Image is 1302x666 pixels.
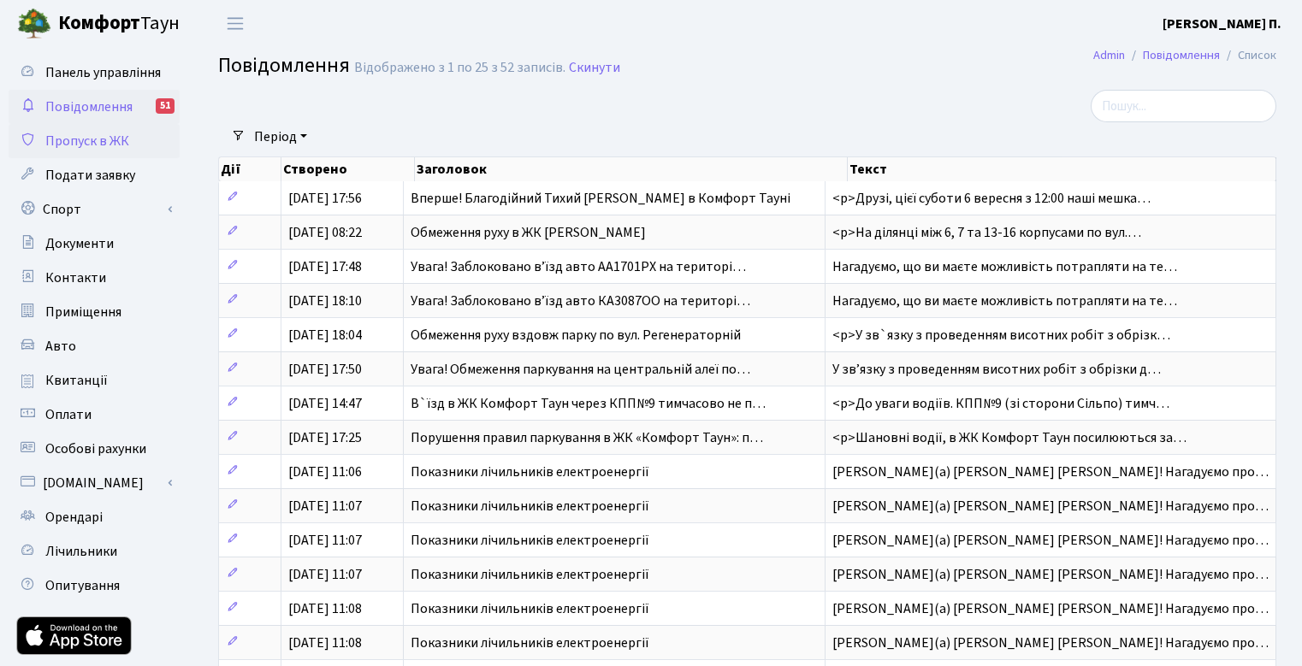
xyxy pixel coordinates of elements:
span: Квитанції [45,371,108,390]
span: <p>До уваги водіїв. КПП№9 (зі сторони Сільпо) тимч… [832,394,1169,413]
span: [PERSON_NAME](а) [PERSON_NAME] [PERSON_NAME]! Нагадуємо про… [832,531,1269,550]
span: <p>Друзі, цієї суботи 6 вересня з 12:00 наші мешка… [832,189,1151,208]
span: Орендарі [45,508,103,527]
span: Увага! Заблоковано вʼїзд авто КА3087ОО на територі… [411,292,750,310]
span: Показники лічильників електроенергії [411,634,649,652]
span: Лічильники [45,542,117,561]
a: Документи [9,227,180,261]
th: Створено [281,157,416,181]
span: [PERSON_NAME](а) [PERSON_NAME] [PERSON_NAME]! Нагадуємо про… [832,463,1269,481]
div: Відображено з 1 по 25 з 52 записів. [354,60,565,76]
a: Повідомлення51 [9,90,180,124]
span: Опитування [45,576,120,595]
span: [DATE] 11:07 [288,565,362,584]
span: Показники лічильників електроенергії [411,599,649,618]
a: Пропуск в ЖК [9,124,180,158]
a: Опитування [9,569,180,603]
span: [DATE] 14:47 [288,394,362,413]
a: Повідомлення [1143,46,1220,64]
img: logo.png [17,7,51,41]
span: Обмеження руху в ЖК [PERSON_NAME] [411,223,646,242]
th: Дії [219,157,281,181]
span: Оплати [45,405,92,424]
span: Документи [45,234,114,253]
span: Увага! Обмеження паркування на центральній алеї по… [411,360,750,379]
li: Список [1220,46,1276,65]
span: В`їзд в ЖК Комфорт Таун через КПП№9 тимчасово не п… [411,394,766,413]
nav: breadcrumb [1068,38,1302,74]
a: Особові рахунки [9,432,180,466]
b: [PERSON_NAME] П. [1163,15,1281,33]
a: Панель управління [9,56,180,90]
span: Таун [58,9,180,38]
span: [DATE] 17:56 [288,189,362,208]
span: Показники лічильників електроенергії [411,497,649,516]
span: Повідомлення [45,97,133,116]
a: Admin [1093,46,1125,64]
span: [DATE] 18:10 [288,292,362,310]
span: Показники лічильників електроенергії [411,463,649,481]
span: Повідомлення [218,50,350,80]
b: Комфорт [58,9,140,37]
span: Порушення правил паркування в ЖК «Комфорт Таун»: п… [411,428,763,447]
span: Обмеження руху вздовж парку по вул. Регенераторній [411,326,741,345]
span: Увага! Заблоковано вʼїзд авто АА1701РХ на територі… [411,257,746,276]
a: Подати заявку [9,158,180,192]
span: [DATE] 11:06 [288,463,362,481]
span: [PERSON_NAME](а) [PERSON_NAME] [PERSON_NAME]! Нагадуємо про… [832,497,1269,516]
input: Пошук... [1091,90,1276,122]
span: Панель управління [45,63,161,82]
a: Оплати [9,398,180,432]
a: [DOMAIN_NAME] [9,466,180,500]
span: <p>На ділянці між 6, 7 та 13-16 корпусами по вул.… [832,223,1141,242]
span: <p>Шановні водії, в ЖК Комфорт Таун посилюються за… [832,428,1187,447]
span: <p>У зв`язку з проведенням висотних робіт з обрізк… [832,326,1170,345]
span: [DATE] 17:48 [288,257,362,276]
span: Показники лічильників електроенергії [411,565,649,584]
th: Заголовок [415,157,847,181]
span: [DATE] 11:07 [288,531,362,550]
span: [DATE] 11:07 [288,497,362,516]
a: Скинути [569,60,620,76]
span: Показники лічильників електроенергії [411,531,649,550]
span: Приміщення [45,303,121,321]
span: Пропуск в ЖК [45,132,129,150]
span: [DATE] 11:08 [288,599,362,618]
span: [PERSON_NAME](а) [PERSON_NAME] [PERSON_NAME]! Нагадуємо про… [832,634,1269,652]
a: Квитанції [9,363,180,398]
a: Орендарі [9,500,180,534]
span: Особові рахунки [45,439,146,458]
span: Вперше! Благодійний Тихий [PERSON_NAME] в Комфорт Тауні [411,189,790,208]
a: Авто [9,329,180,363]
span: Авто [45,337,76,356]
button: Переключити навігацію [214,9,257,38]
span: Контакти [45,268,106,287]
span: [DATE] 18:04 [288,326,362,345]
a: Контакти [9,261,180,295]
span: Нагадуємо, що ви маєте можливість потрапляти на те… [832,292,1177,310]
th: Текст [848,157,1276,181]
span: [DATE] 08:22 [288,223,362,242]
a: Приміщення [9,295,180,329]
div: 51 [156,98,175,114]
span: [DATE] 11:08 [288,634,362,652]
a: [PERSON_NAME] П. [1163,14,1281,34]
span: [PERSON_NAME](а) [PERSON_NAME] [PERSON_NAME]! Нагадуємо про… [832,599,1269,618]
a: Період [247,122,314,151]
a: Спорт [9,192,180,227]
span: У звʼязку з проведенням висотних робіт з обрізки д… [832,360,1161,379]
span: [DATE] 17:50 [288,360,362,379]
span: [PERSON_NAME](а) [PERSON_NAME] [PERSON_NAME]! Нагадуємо про… [832,565,1269,584]
a: Лічильники [9,534,180,569]
span: [DATE] 17:25 [288,428,362,447]
span: Подати заявку [45,166,135,185]
span: Нагадуємо, що ви маєте можливість потрапляти на те… [832,257,1177,276]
